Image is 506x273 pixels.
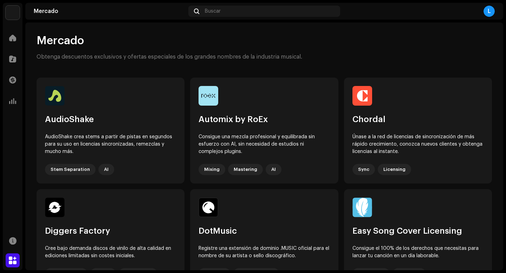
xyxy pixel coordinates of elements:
[37,53,302,61] p: Obtenga descuentos exclusivos y ofertas especiales de los grandes nombres de la industria musical.
[352,133,484,155] div: Únase a la red de licencias de sincronización de más rápido crecimiento, conozca nuevos clientes ...
[45,226,176,237] div: Diggers Factory
[228,164,263,175] div: Mastering
[199,226,330,237] div: DotMusic
[199,114,330,125] div: Automix by RoEx
[378,164,411,175] div: Licensing
[34,8,186,14] div: Mercado
[45,114,176,125] div: AudioShake
[484,6,495,17] div: L
[352,226,484,237] div: Easy Song Cover Licensing
[352,198,372,217] img: a95fe301-50de-48df-99e3-24891476c30c
[352,245,484,260] div: Consigue el 100% de los derechos que necesitas para lanzar tu canción en un día laborable.
[352,86,372,106] img: 9e8a6d41-7326-4eb6-8be3-a4db1a720e63
[45,198,65,217] img: afae1709-c827-4b76-a652-9ddd8808f967
[199,86,218,106] img: 3e92c471-8f99-4bc3-91af-f70f33238202
[45,86,65,106] img: 2fd7bcad-6c73-4393-bbe1-37a2d9795fdd
[199,164,225,175] div: Mixing
[352,164,375,175] div: Sync
[199,198,218,217] img: eb58a31c-f81c-4818-b0f9-d9e66cbda676
[199,245,330,260] div: Registre una extensión de dominio .MUSIC oficial para el nombre de su artista o sello discográfico.
[352,114,484,125] div: Chordal
[98,164,114,175] div: AI
[45,164,96,175] div: Stem Separation
[37,34,84,48] span: Mercado
[205,8,221,14] span: Buscar
[266,164,281,175] div: AI
[199,133,330,155] div: Consigue una mezcla profesional y equilibrada sin esfuerzo con AI, sin necesidad de estudios ni c...
[45,245,176,260] div: Cree bajo demanda discos de vinilo de alta calidad en ediciones limitadas sin costes iniciales.
[6,6,20,20] img: 78f3867b-a9d0-4b96-9959-d5e4a689f6cf
[45,133,176,155] div: AudioShake crea stems a partir de pistas en segundos para su uso en licencias sincronizadas, reme...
